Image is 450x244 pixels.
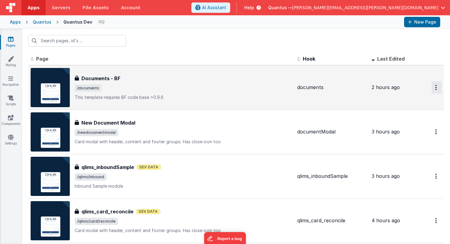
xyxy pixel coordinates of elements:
[81,208,133,215] h3: qlims_card_reconcile
[83,5,109,11] span: File Assets
[75,94,292,100] p: This template requires BF code base >0.9.6
[292,5,438,11] span: [PERSON_NAME][EMAIL_ADDRESS][PERSON_NAME][DOMAIN_NAME]
[372,84,400,90] span: 2 hours ago
[372,173,400,179] span: 3 hours ago
[268,5,445,11] button: Quantus — [PERSON_NAME][EMAIL_ADDRESS][PERSON_NAME][DOMAIN_NAME]
[81,119,135,126] h3: New Document Modal
[75,139,292,145] p: Card modal with header, content and footer groups. Has close icon too
[297,217,367,224] div: qlims_card_reconcile
[28,35,126,47] input: Search pages, id's ...
[303,56,315,62] span: Hook
[377,56,405,62] span: Last Edited
[52,5,70,11] span: Servers
[81,75,120,82] h3: Documents - BF
[81,163,134,171] h3: qlims_inboundSample
[75,218,118,225] span: /qlims/card/reconcile
[432,170,441,182] button: Options
[268,5,292,11] span: Quantus —
[297,128,367,135] div: documentModal
[404,17,440,27] button: New Page
[432,214,441,227] button: Options
[137,164,161,170] span: Dev Data
[244,5,254,11] span: Help
[97,18,106,26] img: 1021820d87a3b39413df04cdda3ae7ec
[372,129,400,135] span: 3 hours ago
[10,19,21,25] div: Apps
[372,217,400,223] span: 4 hours ago
[136,209,160,214] span: Dev Data
[33,19,51,25] div: Quantus
[63,19,92,25] div: Quantus Dev
[75,173,107,181] span: /qlims/inbound
[75,183,292,189] p: Inbound Sample module
[28,5,39,11] span: Apps
[36,56,48,62] span: Page
[75,84,102,92] span: /documents
[297,173,367,180] div: qlims_inboundSample
[202,5,226,11] span: AI Assistant
[432,81,441,94] button: Options
[75,227,292,234] p: Card modal with header, content and footer groups. Has close icon too
[191,2,230,13] button: AI Assistant
[297,84,367,91] div: documents
[75,129,118,136] span: /newdocumentmodal
[432,126,441,138] button: Options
